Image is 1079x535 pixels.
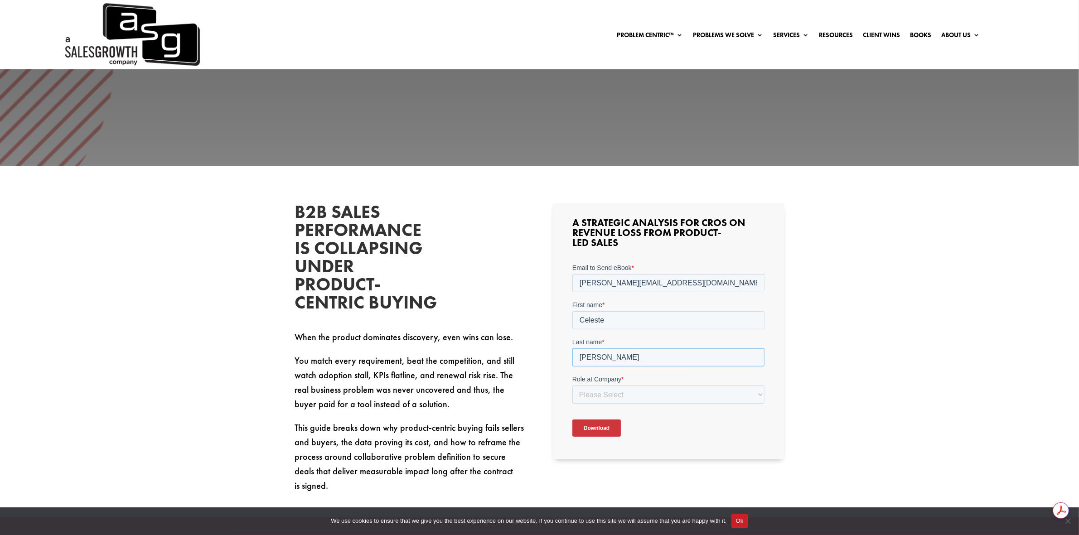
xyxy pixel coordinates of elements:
button: Ok [731,514,748,528]
span: No [1063,516,1072,525]
a: Problems We Solve [693,32,763,42]
a: Problem Centric™ [617,32,683,42]
p: When the product dominates discovery, even wins can lose. [295,330,526,353]
a: Books [910,32,931,42]
span: We use cookies to ensure that we give you the best experience on our website. If you continue to ... [331,516,726,525]
a: Client Wins [863,32,900,42]
a: Resources [819,32,853,42]
iframe: Form 0 [572,263,764,444]
h3: A Strategic Analysis for CROs on Revenue Loss from Product-Led Sales [572,218,764,252]
p: You match every requirement, beat the competition, and still watch adoption stall, KPIs flatline,... [295,353,526,420]
a: About Us [941,32,980,42]
a: Services [773,32,809,42]
h2: B2B Sales Performance Is Collapsing Under Product-Centric Buying [295,203,431,316]
p: This guide breaks down why product-centric buying fails sellers and buyers, the data proving its ... [295,420,526,493]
